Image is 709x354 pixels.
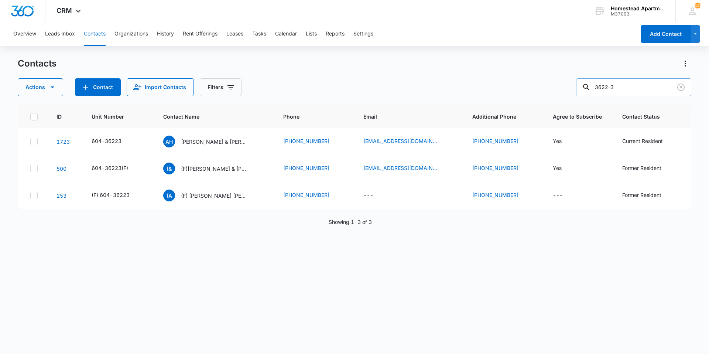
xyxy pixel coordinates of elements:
button: Actions [679,58,691,69]
div: Current Resident [622,137,663,145]
div: Former Resident [622,191,661,199]
div: Unit Number - 604-36223 - Select to Edit Field [92,137,135,146]
a: [PHONE_NUMBER] [283,137,329,145]
div: Additional Phone - 806-333-9803 - Select to Edit Field [472,191,532,200]
a: [PHONE_NUMBER] [283,191,329,199]
button: Import Contacts [127,78,194,96]
button: Contacts [84,22,106,46]
button: Filters [200,78,242,96]
span: Unit Number [92,113,145,120]
h1: Contacts [18,58,56,69]
span: Phone [283,113,335,120]
div: Contact Name - Ariana Holien & Danielle Pena - Select to Edit Field [163,136,261,147]
div: Former Resident [622,164,661,172]
div: Phone - 9703979380 - Select to Edit Field [283,137,343,146]
div: 604-36223 [92,137,121,145]
div: Yes [553,137,562,145]
div: Email - - Select to Edit Field [363,191,387,200]
div: Phone - 970-366-9498 - Select to Edit Field [283,191,343,200]
a: Navigate to contact details page for Ariana Holien & Danielle Pena [56,139,70,145]
button: History [157,22,174,46]
span: Contact Name [163,113,254,120]
a: [PHONE_NUMBER] [472,164,518,172]
span: (A [163,190,175,201]
a: [EMAIL_ADDRESS][DOMAIN_NAME] [363,137,437,145]
span: Agree to Subscribe [553,113,604,120]
div: Email - bradymehlenbacher@gmail.com - Select to Edit Field [363,164,451,173]
button: Calendar [275,22,297,46]
div: Contact Name - (F)Brady & Kayla Mehlenbacher - Select to Edit Field [163,163,261,174]
div: Additional Phone - 9705159649 - Select to Edit Field [472,137,532,146]
div: --- [553,191,563,200]
a: [PHONE_NUMBER] [283,164,329,172]
div: Unit Number - (F) 604-36223 - Select to Edit Field [92,191,143,200]
p: (F) [PERSON_NAME] [PERSON_NAME] [181,192,247,200]
button: Actions [18,78,63,96]
a: [PHONE_NUMBER] [472,191,518,199]
button: Overview [13,22,36,46]
p: (F)[PERSON_NAME] & [PERSON_NAME] [181,165,247,173]
span: (& [163,163,175,174]
button: Clear [675,81,687,93]
div: Agree to Subscribe - Yes - Select to Edit Field [553,137,575,146]
span: Additional Phone [472,113,535,120]
div: Additional Phone - 9047696892 - Select to Edit Field [472,164,532,173]
button: Reports [326,22,345,46]
button: Tasks [252,22,266,46]
a: [PHONE_NUMBER] [472,137,518,145]
button: Add Contact [75,78,121,96]
a: Navigate to contact details page for (F) Adriana Chacon Rene Dominguez Martinez [56,193,66,199]
div: Contact Status - Former Resident - Select to Edit Field [622,164,675,173]
div: Email - arianaholien@gmail.com - Select to Edit Field [363,137,451,146]
div: Contact Name - (F) Adriana Chacon Rene Dominguez Martinez - Select to Edit Field [163,190,261,201]
input: Search Contacts [576,78,691,96]
button: Organizations [114,22,148,46]
span: CRM [56,7,72,14]
div: Contact Status - Current Resident - Select to Edit Field [622,137,676,146]
div: Phone - 4073616211 - Select to Edit Field [283,164,343,173]
span: ID [56,113,63,120]
p: Showing 1-3 of 3 [329,218,372,226]
a: Navigate to contact details page for (F)Brady & Kayla Mehlenbacher [56,166,66,172]
div: Agree to Subscribe - - Select to Edit Field [553,191,576,200]
div: account id [611,11,665,17]
button: Settings [353,22,373,46]
a: [EMAIL_ADDRESS][DOMAIN_NAME] [363,164,437,172]
button: Lists [306,22,317,46]
button: Rent Offerings [183,22,218,46]
span: 124 [695,3,701,8]
div: 604-36223(F) [92,164,128,172]
div: (F) 604-36223 [92,191,130,199]
div: notifications count [695,3,701,8]
div: Agree to Subscribe - Yes - Select to Edit Field [553,164,575,173]
div: Unit Number - 604-36223(F) - Select to Edit Field [92,164,141,173]
button: Add Contact [641,25,691,43]
button: Leads Inbox [45,22,75,46]
span: Contact Status [622,113,668,120]
p: [PERSON_NAME] & [PERSON_NAME] [181,138,247,146]
span: AH [163,136,175,147]
div: Yes [553,164,562,172]
div: Contact Status - Former Resident - Select to Edit Field [622,191,675,200]
span: Email [363,113,444,120]
button: Leases [226,22,243,46]
div: --- [363,191,373,200]
div: account name [611,6,665,11]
